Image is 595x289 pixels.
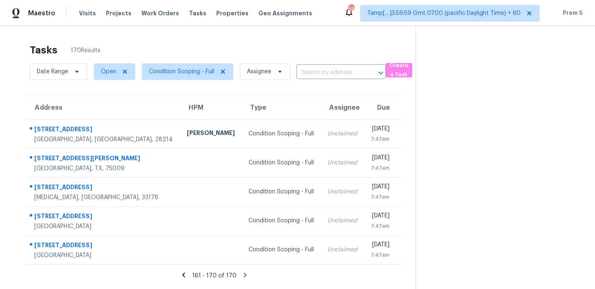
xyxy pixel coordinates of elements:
div: 7:47am [371,135,390,143]
div: Condition Scoping - Full [249,246,314,254]
div: Condition Scoping - Full [249,188,314,196]
div: [DATE] [371,212,390,222]
button: Create a Task [386,63,412,77]
div: [STREET_ADDRESS] [34,125,174,135]
span: Assignee [247,67,271,76]
div: 7:47am [371,251,390,259]
span: Tamp[…]3:59:59 Gmt 0700 (pacific Daylight Time) + 60 [367,9,521,17]
div: [PERSON_NAME] [187,129,235,139]
div: [GEOGRAPHIC_DATA], [GEOGRAPHIC_DATA], 28214 [34,135,174,144]
span: Geo Assignments [258,9,312,17]
div: [STREET_ADDRESS][PERSON_NAME] [34,154,174,164]
span: Date Range [37,67,68,76]
div: Unclaimed [327,217,358,225]
h2: Tasks [30,46,57,54]
span: Visits [79,9,96,17]
span: Projects [106,9,131,17]
div: Unclaimed [327,130,358,138]
div: Condition Scoping - Full [249,159,314,167]
span: Prem S [559,9,583,17]
span: 161 - 170 of 170 [192,273,237,279]
div: Unclaimed [327,246,358,254]
div: 662 [348,5,354,13]
span: 170 Results [71,46,100,55]
div: [DATE] [371,154,390,164]
span: Open [101,67,116,76]
th: Address [26,96,180,119]
div: [DATE] [371,241,390,251]
div: 7:47am [371,222,390,230]
th: Type [242,96,321,119]
div: [GEOGRAPHIC_DATA] [34,251,174,260]
div: [GEOGRAPHIC_DATA], TX, 75009 [34,164,174,173]
span: Tasks [189,10,206,16]
div: Unclaimed [327,159,358,167]
div: [STREET_ADDRESS] [34,183,174,193]
span: Condition Scoping - Full [149,67,214,76]
div: 7:47am [371,193,390,201]
button: Open [375,67,387,79]
span: Create a Task [390,61,408,80]
span: Maestro [28,9,55,17]
th: Assignee [321,96,364,119]
div: [DATE] [371,183,390,193]
div: Condition Scoping - Full [249,130,314,138]
div: Unclaimed [327,188,358,196]
span: Properties [216,9,249,17]
span: Work Orders [141,9,179,17]
th: HPM [180,96,242,119]
div: [STREET_ADDRESS] [34,241,174,251]
div: [MEDICAL_DATA], [GEOGRAPHIC_DATA], 33178 [34,193,174,202]
div: 7:47am [371,164,390,172]
div: [STREET_ADDRESS] [34,212,174,222]
div: Condition Scoping - Full [249,217,314,225]
input: Search by address [296,66,363,79]
th: Due [364,96,403,119]
div: [GEOGRAPHIC_DATA] [34,222,174,231]
div: [DATE] [371,125,390,135]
